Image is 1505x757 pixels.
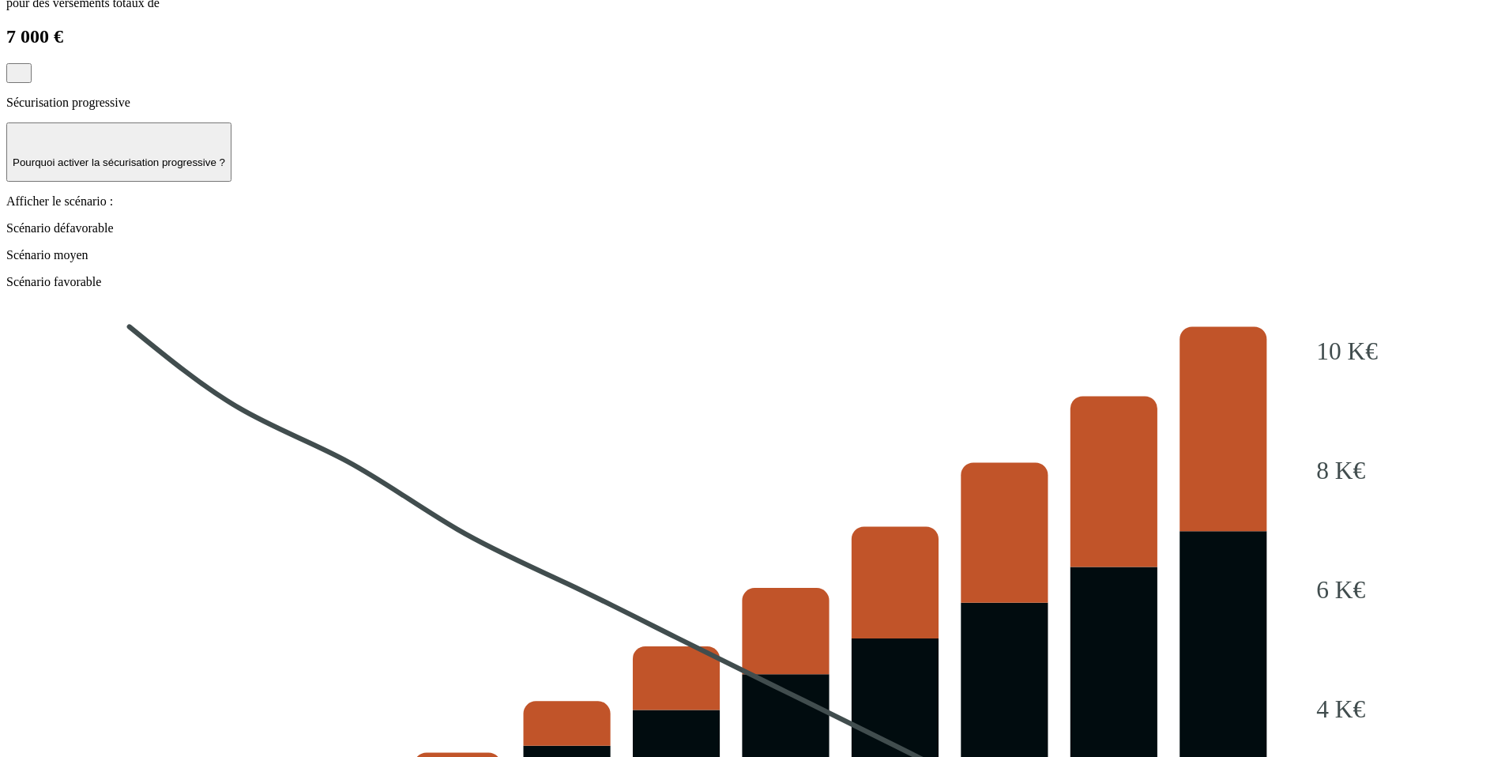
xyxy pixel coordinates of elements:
p: Scénario moyen [6,248,1499,262]
tspan: 10 K€ [1317,337,1379,365]
tspan: 8 K€ [1317,457,1366,484]
p: Afficher le scénario : [6,194,1499,209]
button: Pourquoi activer la sécurisation progressive ? [6,122,231,182]
tspan: 4 K€ [1317,695,1366,723]
p: Scénario favorable [6,275,1499,289]
h2: 7 000 € [6,26,1499,47]
tspan: 6 K€ [1317,576,1366,604]
p: Pourquoi activer la sécurisation progressive ? [13,156,225,168]
p: Sécurisation progressive [6,96,1499,110]
p: Scénario défavorable [6,221,1499,235]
